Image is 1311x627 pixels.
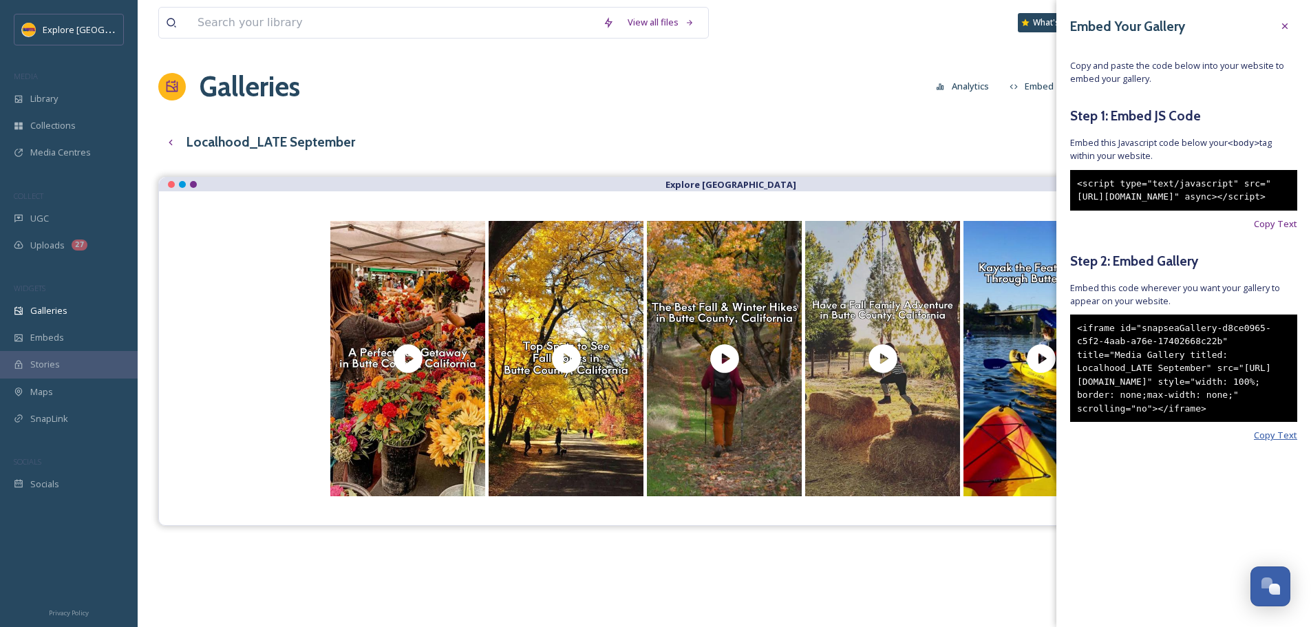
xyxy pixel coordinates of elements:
span: COLLECT [14,191,43,201]
span: Privacy Policy [49,608,89,617]
h3: Embed Your Gallery [1070,17,1185,36]
h3: Localhood_LATE September [186,132,355,152]
h5: Step 2: Embed Gallery [1070,251,1297,271]
a: View all files [621,9,701,36]
strong: Explore [GEOGRAPHIC_DATA] [665,178,796,191]
span: Copy and paste the code below into your website to embed your gallery. [1070,59,1297,85]
span: UGC [30,212,49,225]
span: Media Centres [30,146,91,159]
a: What's New [1018,13,1087,32]
span: Socials [30,478,59,491]
a: Analytics [929,73,1003,100]
span: Galleries [30,304,67,317]
span: Explore [GEOGRAPHIC_DATA] [43,23,164,36]
span: Maps [30,385,53,398]
span: WIDGETS [14,283,45,293]
a: Opens media popup. Media description: Those who live in Butte County know that fall is arguably t... [487,219,646,498]
img: Butte%20County%20logo.png [22,23,36,36]
a: Galleries [200,66,300,107]
a: Privacy Policy [49,604,89,620]
a: Opens media popup. Media description: Whether you prefer hunting the perfect pumpkin, going for h... [804,219,962,498]
span: Collections [30,119,76,132]
span: Library [30,92,58,105]
span: MEDIA [14,71,38,81]
button: Analytics [929,73,996,100]
span: <body> [1228,138,1259,148]
input: Search your library [191,8,596,38]
span: Stories [30,358,60,371]
span: Embed this code wherever you want your gallery to appear on your website. [1070,281,1297,308]
button: Embed [1003,73,1061,100]
div: <script type="text/javascript" src="[URL][DOMAIN_NAME]" async></script> [1070,170,1297,211]
a: Opens media popup. Media description: While the hiking season in Butte County is a year-round act... [646,219,804,498]
button: Open Chat [1250,566,1290,606]
a: Opens media popup. Media description: The Feather River is the principal tributary to the Sacrame... [962,219,1120,498]
span: SOCIALS [14,456,41,467]
span: Embeds [30,331,64,344]
div: 27 [72,240,87,251]
span: Copy Text [1254,217,1297,231]
span: Embed this Javascript code below your tag within your website. [1070,136,1297,162]
span: Uploads [30,239,65,252]
span: SnapLink [30,412,68,425]
span: Copy Text [1254,429,1297,442]
div: <iframe id="snapseaGallery-d8ce0965-c5f2-4aab-a76e-17402668c22b" title="Media Gallery titled: Loc... [1070,315,1297,423]
a: Opens media popup. Media description: Sweater weather means enjoying hot coffee, bundling up and ... [329,219,487,498]
h5: Step 1: Embed JS Code [1070,106,1297,126]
